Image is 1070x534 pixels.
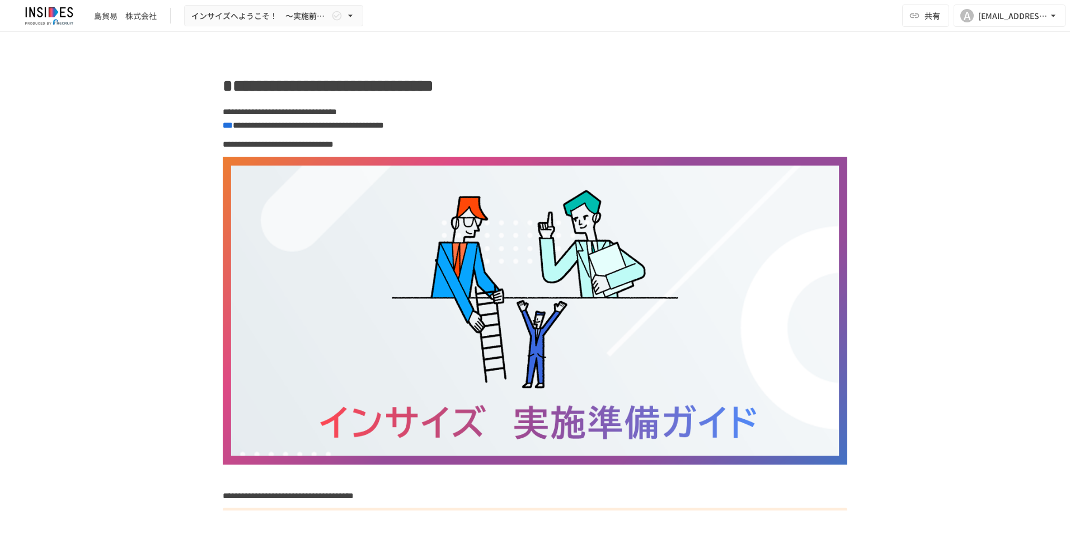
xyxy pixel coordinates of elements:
[191,9,329,23] span: インサイズへようこそ！ ～実施前のご案内～
[184,5,363,27] button: インサイズへようこそ！ ～実施前のご案内～
[978,9,1048,23] div: [EMAIL_ADDRESS][DOMAIN_NAME]
[94,10,157,22] div: 島貿易 株式会社
[960,9,974,22] div: A
[924,10,940,22] span: 共有
[954,4,1066,27] button: A[EMAIL_ADDRESS][DOMAIN_NAME]
[13,7,85,25] img: JmGSPSkPjKwBq77AtHmwC7bJguQHJlCRQfAXtnx4WuV
[223,157,847,465] img: xY69pADdgLpeoKoLD8msBJdyYEOF9JWvf6V0bEf2iNl
[902,4,949,27] button: 共有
